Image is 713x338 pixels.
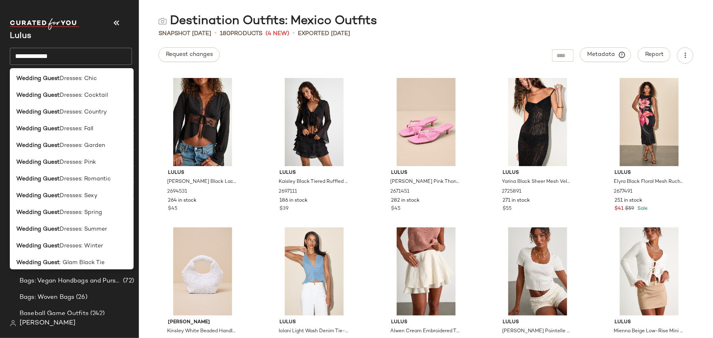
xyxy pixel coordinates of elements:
[625,205,634,213] span: $59
[121,276,134,286] span: (72)
[60,225,107,233] span: Dresses: Summer
[503,197,530,205] span: 271 in stock
[614,328,683,335] span: Mienna Beige Low-Rise Mini Skirt
[614,188,633,196] span: 2677491
[587,51,624,58] span: Metadata
[279,197,308,205] span: 186 in stock
[279,319,349,326] span: Lulus
[503,205,512,213] span: $55
[615,197,642,205] span: 251 in stock
[167,178,237,186] span: [PERSON_NAME] Black Lace Long Sleeve Tie-Front Top
[614,178,683,186] span: Elyra Black Floral Mesh Ruched Crew Neck Midi Dress
[60,158,96,167] span: Dresses: Pink
[161,227,244,316] img: 2622171_02_front.jpg
[168,169,237,177] span: Lulus
[159,29,211,38] span: Snapshot [DATE]
[16,208,60,217] b: Wedding Guest
[608,227,691,316] img: 2697831_02_front_2025-07-22.jpg
[293,29,295,38] span: •
[16,125,60,133] b: Wedding Guest
[16,91,60,100] b: Wedding Guest
[279,169,349,177] span: Lulus
[60,91,108,100] span: Dresses: Cocktail
[608,78,691,166] img: 2677491_01_hero_2025-07-22.jpg
[20,309,89,318] span: Baseball Game Outfits
[16,158,60,167] b: Wedding Guest
[74,293,87,302] span: (26)
[60,125,93,133] span: Dresses: Fall
[279,178,348,186] span: Kaisley Black Tiered Ruffled High-Rise Mini Skirt
[60,108,107,116] span: Dresses: Country
[60,242,103,250] span: Dresses: Winter
[266,29,289,38] span: (4 New)
[16,242,60,250] b: Wedding Guest
[16,141,60,150] b: Wedding Guest
[385,78,467,166] img: 2671451_02_front_2025-08-06.jpg
[10,320,16,327] img: svg%3e
[16,108,60,116] b: Wedding Guest
[60,208,102,217] span: Dresses: Spring
[16,191,60,200] b: Wedding Guest
[298,29,350,38] p: Exported [DATE]
[220,29,262,38] div: Products
[60,191,97,200] span: Dresses: Sexy
[391,178,460,186] span: [PERSON_NAME] Pink Thong Kitten Heel Sandals
[391,169,461,177] span: Lulus
[279,328,348,335] span: Iolani Light Wash Denim Tie-Back Peplum Halter Top
[167,328,237,335] span: Kinsley White Beaded Handle Bag
[167,188,187,196] span: 2694531
[159,13,377,29] div: Destination Outfits: Mexico Outfits
[168,205,177,213] span: $45
[89,309,105,318] span: (242)
[16,225,60,233] b: Wedding Guest
[279,188,297,196] span: 2697111
[16,175,60,183] b: Wedding Guest
[159,17,167,25] img: svg%3e
[215,29,217,38] span: •
[20,318,76,328] span: [PERSON_NAME]
[638,47,671,62] button: Report
[20,276,121,286] span: Bags: Vegan Handbags and Purses
[615,205,624,213] span: $41
[10,18,79,30] img: cfy_white_logo.C9jOOHJF.svg
[391,188,410,196] span: 2671451
[161,78,244,166] img: 2694531_01_hero_2025-08-15.jpg
[60,258,105,267] span: : Glam Black Tie
[159,47,220,62] button: Request changes
[496,227,579,316] img: 2705931_01_hero_2025-07-23.jpg
[391,197,420,205] span: 282 in stock
[60,74,97,83] span: Dresses: Chic
[165,51,213,58] span: Request changes
[615,319,684,326] span: Lulus
[168,197,197,205] span: 264 in stock
[580,47,631,62] button: Metadata
[496,78,579,166] img: 2725891_01_hero_2025-08-07.jpg
[645,51,664,58] span: Report
[502,328,572,335] span: [PERSON_NAME] Pointelle Knit Short Sleeve Top
[168,319,237,326] span: [PERSON_NAME]
[20,293,74,302] span: Bags: Woven Bags
[503,319,572,326] span: Lulus
[220,31,230,37] span: 180
[279,205,288,213] span: $39
[502,178,572,186] span: Yarina Black Sheer Mesh Velvet Burnout Maxi Dress
[503,169,572,177] span: Lulus
[615,169,684,177] span: Lulus
[10,32,31,40] span: Current Company Name
[16,74,60,83] b: Wedding Guest
[391,328,460,335] span: Alwen Cream Embroidered Tiered Mini Skirt
[385,227,467,316] img: 2699111_03_back_2025-07-30.jpg
[60,175,111,183] span: Dresses: Romantic
[273,227,355,316] img: 2680851_02_front_2025-07-02.jpg
[391,205,401,213] span: $45
[502,188,522,196] span: 2725891
[391,319,461,326] span: Lulus
[60,141,105,150] span: Dresses: Garden
[16,258,60,267] b: Wedding Guest
[636,206,648,211] span: Sale
[273,78,355,166] img: 2697111_01_hero_2025-07-17.jpg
